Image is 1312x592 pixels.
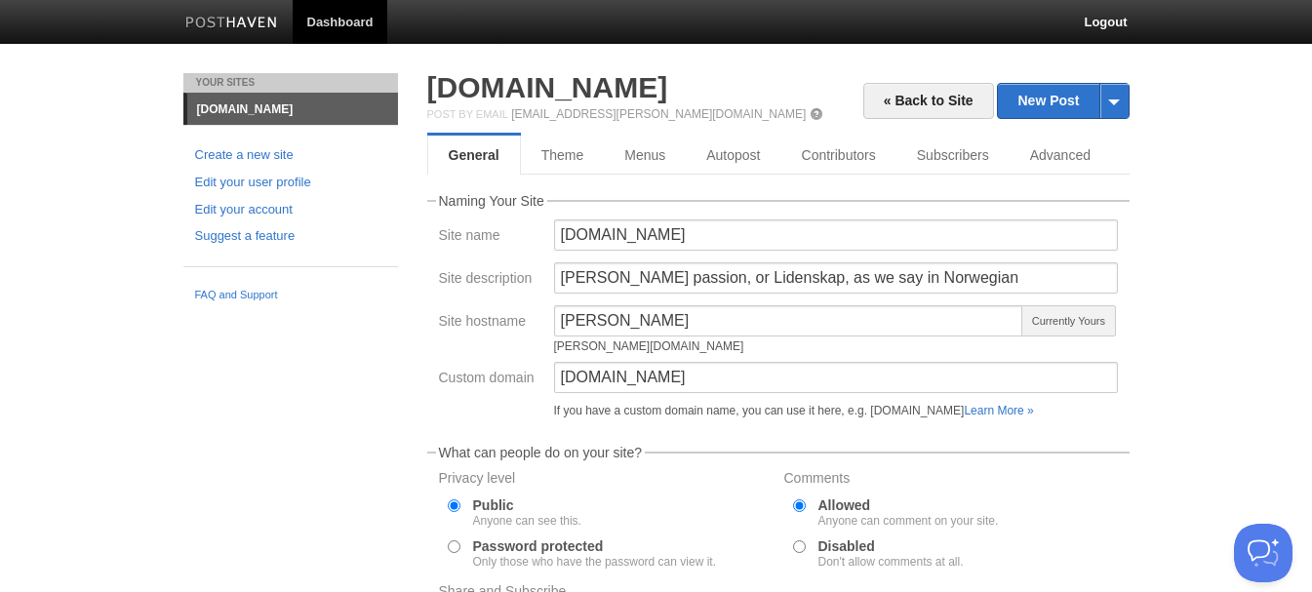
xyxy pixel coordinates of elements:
a: Learn More » [964,404,1033,417]
span: Post by Email [427,108,508,120]
a: Suggest a feature [195,226,386,247]
a: [EMAIL_ADDRESS][PERSON_NAME][DOMAIN_NAME] [511,107,806,121]
a: Menus [604,136,686,175]
span: Currently Yours [1021,305,1115,336]
legend: What can people do on your site? [436,446,646,459]
legend: Naming Your Site [436,194,547,208]
a: FAQ and Support [195,287,386,304]
a: « Back to Site [863,83,994,119]
a: [DOMAIN_NAME] [427,71,668,103]
label: Site description [439,271,542,290]
a: [DOMAIN_NAME] [187,94,398,125]
label: Password protected [473,539,716,568]
a: Subscribers [896,136,1010,175]
label: Site hostname [439,314,542,333]
label: Disabled [818,539,964,568]
a: Create a new site [195,145,386,166]
a: Contributors [781,136,896,175]
div: If you have a custom domain name, you can use it here, e.g. [DOMAIN_NAME] [554,405,1118,416]
a: Edit your user profile [195,173,386,193]
label: Allowed [818,498,999,527]
a: General [427,136,521,175]
img: Posthaven-bar [185,17,278,31]
div: Anyone can comment on your site. [818,515,999,527]
a: Advanced [1010,136,1111,175]
div: Only those who have the password can view it. [473,556,716,568]
a: Theme [521,136,605,175]
div: Anyone can see this. [473,515,581,527]
a: Autopost [686,136,780,175]
a: New Post [998,84,1128,118]
label: Site name [439,228,542,247]
li: Your Sites [183,73,398,93]
label: Privacy level [439,471,773,490]
div: Don't allow comments at all. [818,556,964,568]
label: Comments [784,471,1118,490]
a: Edit your account [195,200,386,220]
div: [PERSON_NAME][DOMAIN_NAME] [554,340,1024,352]
label: Public [473,498,581,527]
label: Custom domain [439,371,542,389]
iframe: Help Scout Beacon - Open [1234,524,1292,582]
